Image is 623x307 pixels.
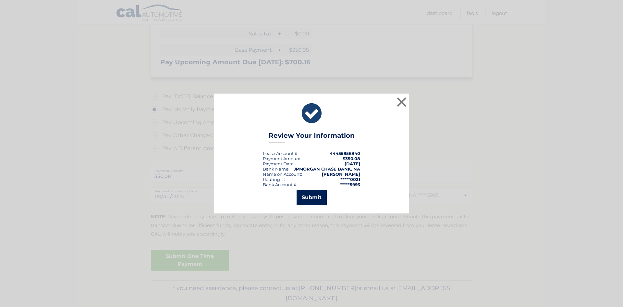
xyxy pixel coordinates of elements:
[345,161,360,166] span: [DATE]
[263,151,299,156] div: Lease Account #:
[263,156,302,161] div: Payment Amount:
[294,166,360,172] strong: JPMORGAN CHASE BANK, NA
[322,172,360,177] strong: [PERSON_NAME]
[330,151,360,156] strong: 44455956840
[263,161,295,166] div: :
[263,166,289,172] div: Bank Name:
[395,96,408,109] button: ×
[263,161,294,166] span: Payment Date
[297,190,327,205] button: Submit
[263,182,298,187] div: Bank Account #:
[263,177,285,182] div: Routing #:
[269,132,355,143] h3: Review Your Information
[263,172,302,177] div: Name on Account:
[343,156,360,161] span: $350.08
